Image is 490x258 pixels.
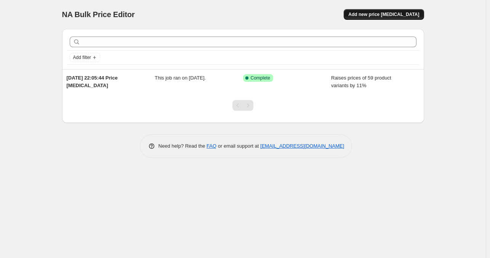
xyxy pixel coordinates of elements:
[67,75,118,88] span: [DATE] 22:05:44 Price [MEDICAL_DATA]
[207,143,216,149] a: FAQ
[251,75,270,81] span: Complete
[155,75,206,81] span: This job ran on [DATE].
[232,100,253,111] nav: Pagination
[62,10,135,19] span: NA Bulk Price Editor
[73,54,91,61] span: Add filter
[216,143,260,149] span: or email support at
[70,53,100,62] button: Add filter
[260,143,344,149] a: [EMAIL_ADDRESS][DOMAIN_NAME]
[344,9,424,20] button: Add new price [MEDICAL_DATA]
[159,143,207,149] span: Need help? Read the
[331,75,391,88] span: Raises prices of 59 product variants by 11%
[348,11,419,18] span: Add new price [MEDICAL_DATA]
